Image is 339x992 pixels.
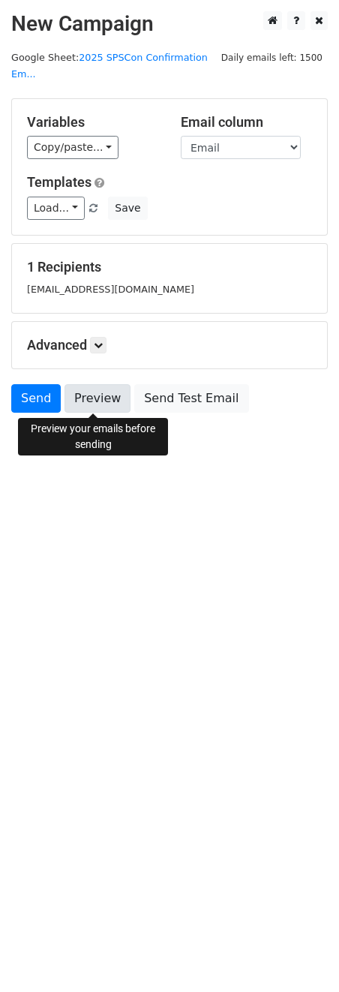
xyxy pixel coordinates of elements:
[64,384,130,413] a: Preview
[27,114,158,131] h5: Variables
[216,52,328,63] a: Daily emails left: 1500
[134,384,248,413] a: Send Test Email
[181,114,312,131] h5: Email column
[11,11,328,37] h2: New Campaign
[27,174,91,190] a: Templates
[27,136,118,159] a: Copy/paste...
[11,384,61,413] a: Send
[216,50,328,66] span: Daily emails left: 1500
[27,337,312,353] h5: Advanced
[27,197,85,220] a: Load...
[18,418,168,455] div: Preview your emails before sending
[11,52,208,80] a: 2025 SPSCon Confirmation Em...
[27,284,194,295] small: [EMAIL_ADDRESS][DOMAIN_NAME]
[108,197,147,220] button: Save
[264,920,339,992] iframe: Chat Widget
[27,259,312,275] h5: 1 Recipients
[11,52,208,80] small: Google Sheet:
